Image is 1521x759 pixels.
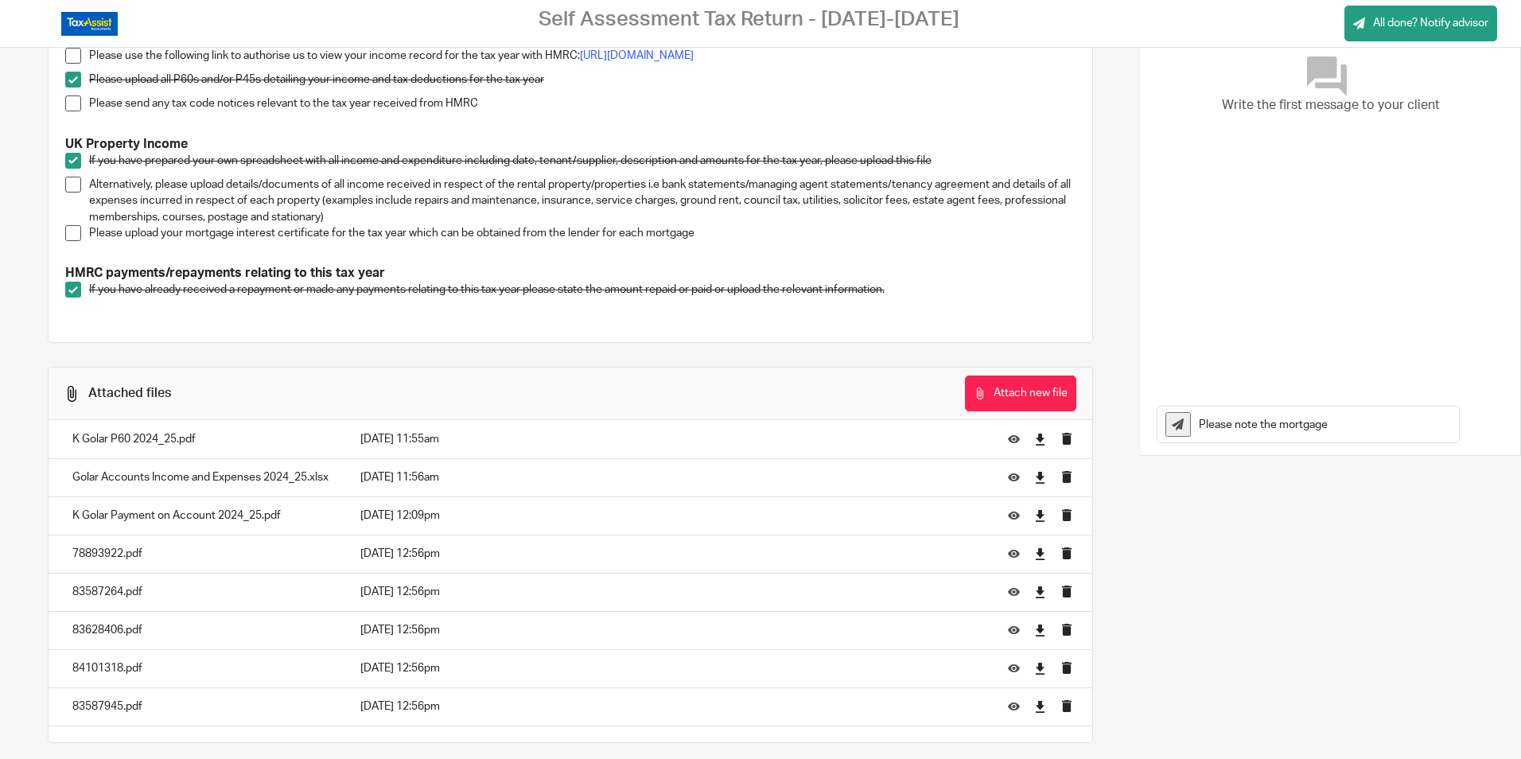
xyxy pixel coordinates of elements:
[1034,469,1046,485] a: Download
[72,660,329,676] p: 84101318.pdf
[65,267,385,279] strong: HMRC payments/repayments relating to this tax year
[72,508,329,524] p: K Golar Payment on Account 2024_25.pdf
[72,431,329,447] p: K Golar P60 2024_25.pdf
[1034,622,1046,638] a: Download
[965,376,1076,411] button: Attach new file
[89,48,1076,64] p: Please use the following link to authorise us to view your income record for the tax year with HMRC:
[89,72,1076,88] p: Please upload all P60s and/or P45s detailing your income and tax deductions for the tax year
[72,546,329,562] p: 78893922.pdf
[360,508,985,524] p: [DATE] 12:09pm
[360,546,985,562] p: [DATE] 12:56pm
[539,7,959,32] h2: Self Assessment Tax Return - [DATE]-[DATE]
[1034,431,1046,447] a: Download
[360,699,985,714] p: [DATE] 12:56pm
[72,584,329,600] p: 83587264.pdf
[61,12,118,36] img: Logo_TaxAssistAccountants_FullColour_RGB.png
[1034,546,1046,562] a: Download
[72,699,329,714] p: 83587945.pdf
[89,95,1076,111] p: Please send any tax code notices relevant to the tax year received from HMRC
[1222,96,1440,115] span: Write the first message to your client
[72,622,329,638] p: 83628406.pdf
[1034,508,1046,524] a: Download
[89,153,1076,169] p: If you have prepared your own spreadsheet with all income and expenditure including date, tenant/...
[360,622,985,638] p: [DATE] 12:56pm
[360,469,985,485] p: [DATE] 11:56am
[89,282,1076,298] p: If you have already received a repayment or made any payments relating to this tax year please st...
[360,660,985,676] p: [DATE] 12:56pm
[1034,660,1046,676] a: Download
[72,469,329,485] p: Golar Accounts Income and Expenses 2024_25.xlsx
[1034,699,1046,714] a: Download
[89,225,1076,241] p: Please upload your mortgage interest certificate for the tax year which can be obtained from the ...
[580,50,694,61] a: [URL][DOMAIN_NAME]
[360,431,985,447] p: [DATE] 11:55am
[360,584,985,600] p: [DATE] 12:56pm
[65,138,188,150] strong: UK Property Income
[1344,6,1497,41] a: All done? Notify advisor
[88,385,171,402] div: Attached files
[89,177,1076,225] p: Alternatively, please upload details/documents of all income received in respect of the rental pr...
[1373,15,1488,31] span: All done? Notify advisor
[1034,584,1046,600] a: Download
